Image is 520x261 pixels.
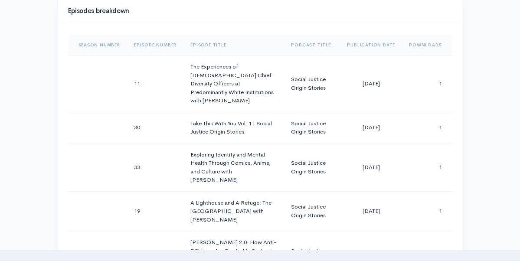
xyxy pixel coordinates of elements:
td: [DATE] [340,55,402,112]
td: 1 [402,143,452,191]
td: Exploring Identity and Mental Health Through Comics, Anime, and Culture with [PERSON_NAME] [183,143,284,191]
td: 1 [402,55,452,112]
td: [DATE] [340,191,402,231]
h4: Episodes breakdown [68,7,447,15]
td: Social Justice Origin Stories [284,112,340,143]
td: A Lighthouse and A Refuge: The [GEOGRAPHIC_DATA] with [PERSON_NAME] [183,191,284,231]
td: Social Justice Origin Stories [284,191,340,231]
th: Sort column [183,35,284,55]
td: [DATE] [340,143,402,191]
td: Social Justice Origin Stories [284,55,340,112]
td: 11 [127,55,183,112]
th: Sort column [127,35,183,55]
th: Sort column [402,35,452,55]
td: 30 [127,112,183,143]
td: 1 [402,191,452,231]
td: 33 [127,143,183,191]
td: 1 [402,112,452,143]
th: Sort column [284,35,340,55]
th: Sort column [68,35,127,55]
td: Take This With You Vol. 1 | Social Justice Origin Stories [183,112,284,143]
td: [DATE] [340,112,402,143]
td: The Experiences of [DEMOGRAPHIC_DATA] Chief Diversity Officers at Predominantly White Institution... [183,55,284,112]
td: Social Justice Origin Stories [284,143,340,191]
th: Sort column [340,35,402,55]
td: 19 [127,191,183,231]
